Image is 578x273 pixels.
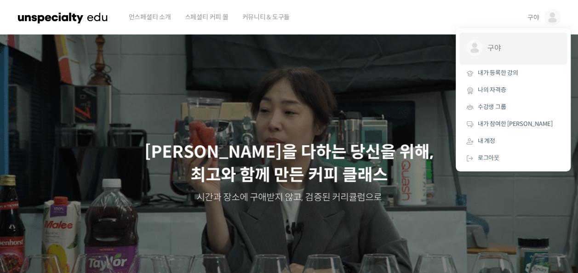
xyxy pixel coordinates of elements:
[478,137,495,145] span: 내 계정
[459,116,567,133] a: 내가 참여한 [PERSON_NAME]
[459,65,567,82] a: 내가 등록한 강의
[84,211,95,218] span: 대화
[142,210,153,218] span: 설정
[478,69,518,77] span: 내가 등록한 강의
[459,33,567,65] a: 구야
[478,86,506,94] span: 나의 자격증
[119,197,177,220] a: 설정
[459,150,567,167] a: 로그아웃
[459,99,567,116] a: 수강생 그룹
[29,210,34,218] span: 홈
[478,103,506,111] span: 수강생 그룹
[478,120,553,128] span: 내가 참여한 [PERSON_NAME]
[3,197,61,220] a: 홈
[459,133,567,150] a: 내 계정
[9,191,569,204] p: 시간과 장소에 구애받지 않고, 검증된 커리큘럼으로
[527,13,539,22] span: 구야
[459,82,567,99] a: 나의 자격증
[478,154,499,162] span: 로그아웃
[61,197,119,220] a: 대화
[487,40,555,57] span: 구야
[9,141,569,187] p: [PERSON_NAME]을 다하는 당신을 위해, 최고와 함께 만든 커피 클래스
